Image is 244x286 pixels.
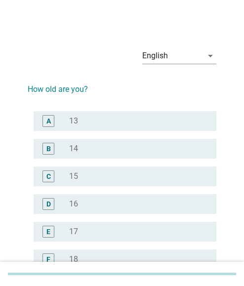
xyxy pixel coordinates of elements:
[46,199,51,209] div: D
[28,74,216,95] h2: How old are you?
[142,51,168,60] div: English
[69,116,78,126] label: 13
[46,116,51,126] div: A
[46,226,50,237] div: E
[69,254,78,264] label: 18
[204,50,216,62] i: arrow_drop_down
[69,171,78,181] label: 15
[69,227,78,237] label: 17
[46,143,51,154] div: B
[69,199,78,209] label: 16
[69,144,78,154] label: 14
[46,254,50,264] div: F
[46,171,51,181] div: C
